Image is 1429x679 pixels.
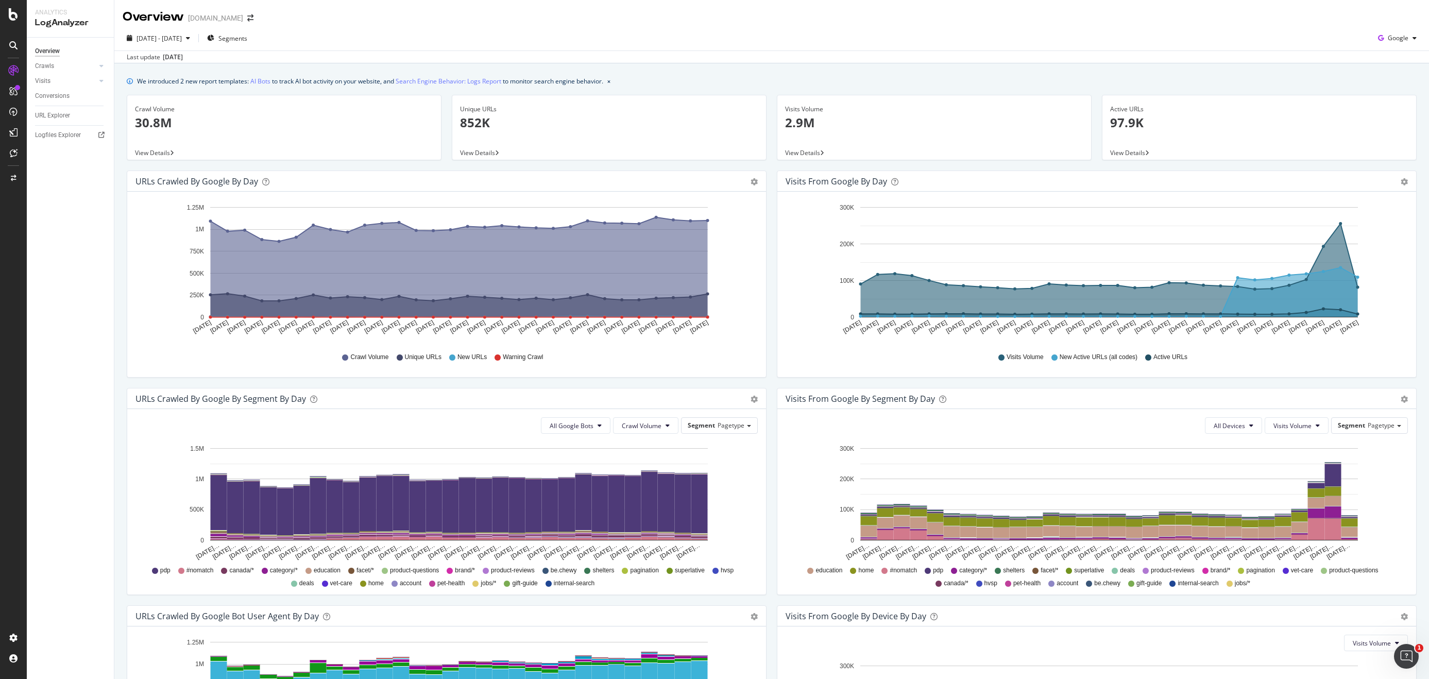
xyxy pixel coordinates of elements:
span: product-questions [390,566,439,575]
span: View Details [460,148,495,157]
div: Analytics [35,8,106,17]
div: gear [751,396,758,403]
button: All Devices [1205,417,1262,434]
a: AI Bots [250,76,270,87]
text: [DATE] [928,319,948,335]
text: [DATE] [1030,319,1051,335]
span: account [400,579,421,588]
text: [DATE] [1236,319,1257,335]
span: New URLs [457,353,487,362]
text: [DATE] [996,319,1017,335]
text: [DATE] [945,319,965,335]
div: URL Explorer [35,110,70,121]
text: 1.25M [187,639,204,646]
text: 250K [190,292,204,299]
text: [DATE] [569,319,589,335]
span: gift-guide [1136,579,1162,588]
span: jobs/* [1235,579,1250,588]
span: deals [1120,566,1135,575]
text: 750K [190,248,204,255]
div: Visits from Google by day [786,176,887,186]
div: [DOMAIN_NAME] [188,13,243,23]
span: brand/* [455,566,475,575]
span: pdp [933,566,943,575]
text: [DATE] [979,319,1000,335]
button: Crawl Volume [613,417,678,434]
button: [DATE] - [DATE] [123,30,194,46]
text: [DATE] [842,319,862,335]
text: 1M [195,661,204,668]
span: #nomatch [186,566,214,575]
button: close banner [605,74,613,89]
text: [DATE] [859,319,880,335]
span: education [815,566,842,575]
text: 0 [850,537,854,544]
span: be.chewy [551,566,577,575]
text: 300K [840,445,854,452]
text: [DATE] [1065,319,1085,335]
text: [DATE] [672,319,692,335]
span: be.chewy [1094,579,1120,588]
text: [DATE] [535,319,555,335]
div: Overview [35,46,60,57]
text: 100K [840,277,854,284]
text: [DATE] [1253,319,1274,335]
text: [DATE] [1322,319,1342,335]
span: pet-health [437,579,465,588]
text: 1.5M [190,445,204,452]
span: pagination [1246,566,1274,575]
text: [DATE] [483,319,504,335]
span: shelters [592,566,614,575]
text: [DATE] [518,319,538,335]
div: arrow-right-arrow-left [247,14,253,22]
span: Crawl Volume [350,353,388,362]
span: category/* [959,566,987,575]
a: Overview [35,46,107,57]
span: Segments [218,34,247,43]
text: [DATE] [260,319,281,335]
text: [DATE] [876,319,897,335]
span: education [314,566,341,575]
text: [DATE] [1150,319,1171,335]
div: Visits [35,76,50,87]
p: 2.9M [785,114,1083,131]
text: [DATE] [466,319,487,335]
div: Crawl Volume [135,105,433,114]
span: account [1057,579,1078,588]
svg: A chart. [786,200,1408,343]
span: 1 [1415,644,1423,652]
text: 500K [190,270,204,277]
div: Overview [123,8,184,26]
text: 0 [200,314,204,321]
text: [DATE] [603,319,624,335]
text: 1M [195,226,204,233]
svg: A chart. [786,442,1408,562]
span: View Details [135,148,170,157]
iframe: Intercom live chat [1394,644,1419,669]
button: Visits Volume [1344,635,1408,651]
div: gear [1401,396,1408,403]
span: internal-search [554,579,594,588]
text: [DATE] [1168,319,1188,335]
span: New Active URLs (all codes) [1060,353,1137,362]
div: URLs Crawled by Google bot User Agent By Day [135,611,319,621]
span: superlative [675,566,705,575]
text: [DATE] [1219,319,1239,335]
div: gear [1401,178,1408,185]
text: 1.25M [187,204,204,211]
text: [DATE] [449,319,470,335]
text: 100K [840,506,854,514]
span: Crawl Volume [622,421,661,430]
div: [DATE] [163,53,183,62]
span: Active URLs [1153,353,1187,362]
span: Segment [1338,421,1365,430]
span: Unique URLs [405,353,441,362]
span: brand/* [1211,566,1231,575]
text: 200K [840,476,854,483]
text: [DATE] [415,319,435,335]
text: [DATE] [380,319,401,335]
text: [DATE] [1305,319,1325,335]
text: [DATE] [1013,319,1034,335]
span: pagination [630,566,658,575]
span: View Details [1110,148,1145,157]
